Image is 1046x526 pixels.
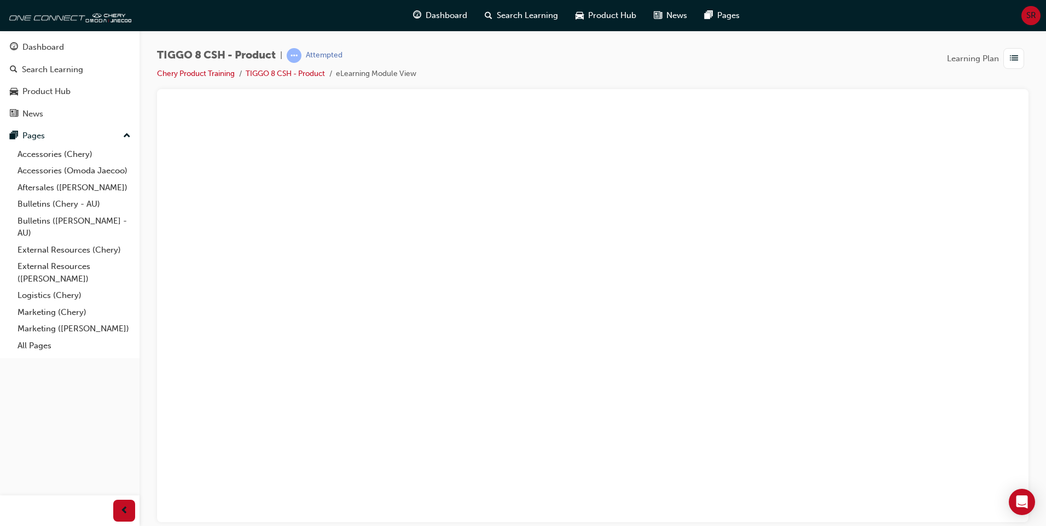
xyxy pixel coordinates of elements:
span: Product Hub [588,9,636,22]
a: TIGGO 8 CSH - Product [246,69,325,78]
span: Dashboard [426,9,467,22]
div: Product Hub [22,85,71,98]
span: Pages [717,9,740,22]
span: pages-icon [705,9,713,22]
a: guage-iconDashboard [404,4,476,27]
span: prev-icon [120,504,129,518]
a: search-iconSearch Learning [476,4,567,27]
span: list-icon [1010,52,1018,66]
button: Pages [4,126,135,146]
a: pages-iconPages [696,4,748,27]
span: car-icon [10,87,18,97]
a: Logistics (Chery) [13,287,135,304]
button: SR [1021,6,1041,25]
a: Accessories (Omoda Jaecoo) [13,162,135,179]
span: TIGGO 8 CSH - Product [157,49,276,62]
span: news-icon [10,109,18,119]
div: Attempted [306,50,342,61]
a: Accessories (Chery) [13,146,135,163]
a: Marketing ([PERSON_NAME]) [13,320,135,337]
span: SR [1026,9,1036,22]
a: news-iconNews [645,4,696,27]
span: car-icon [576,9,584,22]
a: Bulletins (Chery - AU) [13,196,135,213]
span: pages-icon [10,131,18,141]
span: guage-icon [10,43,18,52]
span: Search Learning [497,9,558,22]
button: DashboardSearch LearningProduct HubNews [4,35,135,126]
a: Bulletins ([PERSON_NAME] - AU) [13,213,135,242]
a: All Pages [13,337,135,354]
a: Search Learning [4,60,135,80]
a: Dashboard [4,37,135,57]
a: Product Hub [4,81,135,102]
span: news-icon [654,9,662,22]
img: oneconnect [5,4,131,26]
span: up-icon [123,129,131,143]
span: | [280,49,282,62]
div: Pages [22,130,45,142]
div: News [22,108,43,120]
a: car-iconProduct Hub [567,4,645,27]
span: News [666,9,687,22]
a: External Resources (Chery) [13,242,135,259]
div: Dashboard [22,41,64,54]
a: Marketing (Chery) [13,304,135,321]
div: Open Intercom Messenger [1009,489,1035,515]
a: Aftersales ([PERSON_NAME]) [13,179,135,196]
a: External Resources ([PERSON_NAME]) [13,258,135,287]
button: Learning Plan [947,48,1028,69]
span: guage-icon [413,9,421,22]
span: search-icon [485,9,492,22]
li: eLearning Module View [336,68,416,80]
span: search-icon [10,65,18,75]
a: Chery Product Training [157,69,235,78]
span: Learning Plan [947,52,999,65]
a: News [4,104,135,124]
div: Search Learning [22,63,83,76]
span: learningRecordVerb_ATTEMPT-icon [287,48,301,63]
